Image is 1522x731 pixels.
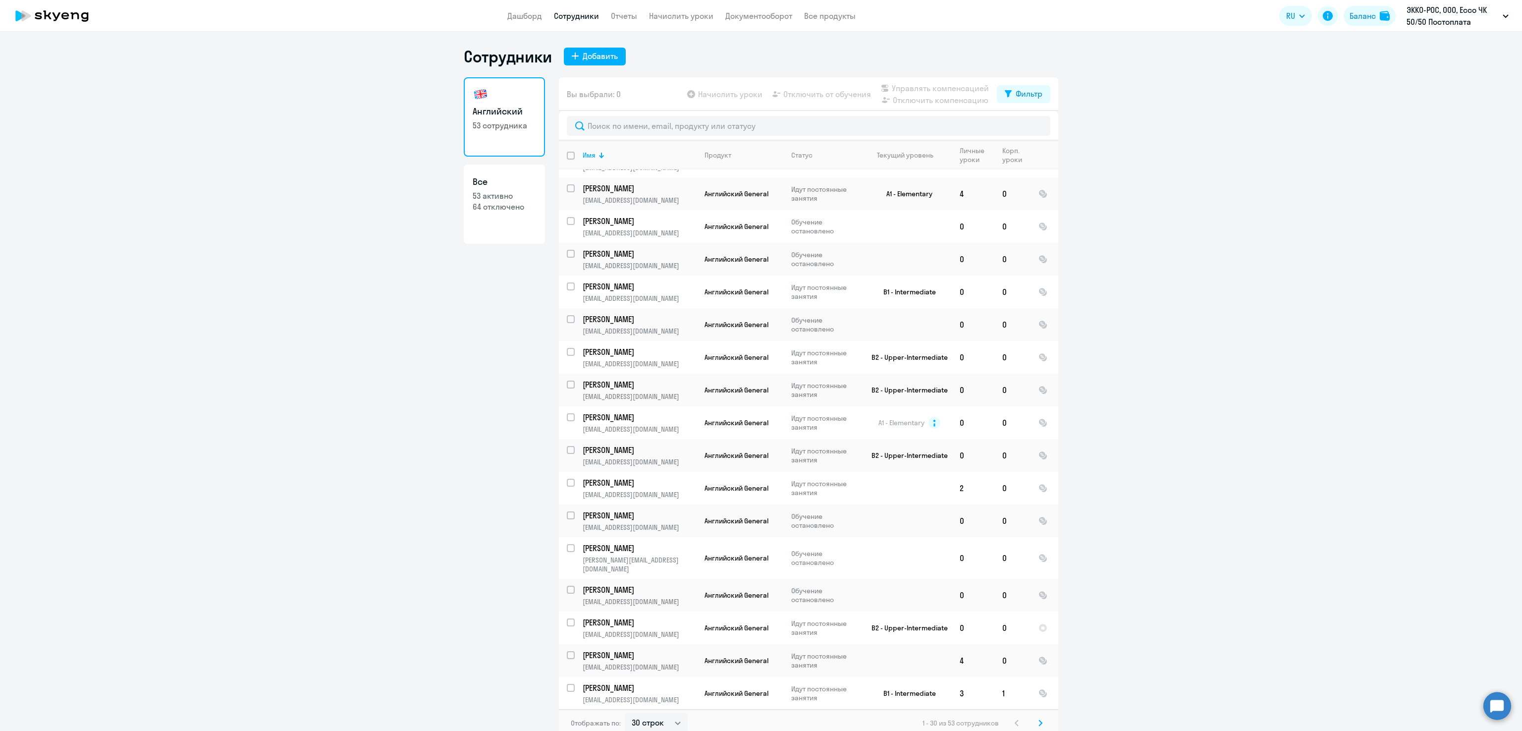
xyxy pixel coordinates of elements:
span: Отображать по: [571,719,621,728]
p: [EMAIL_ADDRESS][DOMAIN_NAME] [583,630,696,639]
p: Обучение остановлено [791,250,859,268]
p: Обучение остановлено [791,218,859,235]
a: [PERSON_NAME] [583,682,696,693]
td: 0 [952,210,994,243]
span: Английский General [705,386,768,394]
p: [EMAIL_ADDRESS][DOMAIN_NAME] [583,327,696,336]
p: [PERSON_NAME] [583,248,695,259]
td: 0 [994,537,1031,579]
p: Обучение остановлено [791,549,859,567]
p: Идут постоянные занятия [791,414,859,432]
a: [PERSON_NAME] [583,617,696,628]
div: Имя [583,151,696,160]
td: 0 [994,579,1031,612]
h1: Сотрудники [464,47,552,66]
a: Английский53 сотрудника [464,77,545,157]
p: [EMAIL_ADDRESS][DOMAIN_NAME] [583,359,696,368]
td: B1 - Intermediate [860,677,952,710]
td: 0 [952,341,994,374]
a: Документооборот [725,11,792,21]
span: Английский General [705,287,768,296]
p: Идут постоянные занятия [791,348,859,366]
div: Текущий уровень [868,151,951,160]
td: 0 [994,341,1031,374]
td: 0 [994,210,1031,243]
a: [PERSON_NAME] [583,412,696,423]
td: 3 [952,677,994,710]
p: [EMAIL_ADDRESS][DOMAIN_NAME] [583,261,696,270]
div: Личные уроки [960,146,994,164]
div: Баланс [1350,10,1376,22]
p: 64 отключено [473,201,536,212]
a: [PERSON_NAME] [583,216,696,226]
td: 0 [994,243,1031,276]
td: 4 [952,644,994,677]
p: [PERSON_NAME] [583,650,695,661]
td: 0 [952,537,994,579]
span: Вы выбрали: 0 [567,88,621,100]
p: [PERSON_NAME] [583,281,695,292]
p: Обучение остановлено [791,512,859,530]
p: [PERSON_NAME] [583,412,695,423]
td: B2 - Upper-Intermediate [860,439,952,472]
p: [EMAIL_ADDRESS][DOMAIN_NAME] [583,490,696,499]
td: 0 [952,579,994,612]
a: [PERSON_NAME] [583,346,696,357]
p: Обучение остановлено [791,586,859,604]
input: Поиск по имени, email, продукту или статусу [567,116,1050,136]
td: 0 [994,406,1031,439]
button: ЭККО-РОС, ООО, Ecco ЧК 50/50 Постоплата [1402,4,1514,28]
p: [PERSON_NAME] [583,584,695,595]
div: Статус [791,151,813,160]
a: Все53 активно64 отключено [464,165,545,244]
div: Текущий уровень [877,151,933,160]
p: [PERSON_NAME] [583,346,695,357]
td: 0 [994,612,1031,644]
p: [PERSON_NAME] [583,617,695,628]
td: B2 - Upper-Intermediate [860,341,952,374]
div: Корп. уроки [1002,146,1030,164]
button: Фильтр [997,85,1050,103]
div: Фильтр [1016,88,1042,100]
p: 53 активно [473,190,536,201]
a: [PERSON_NAME] [583,584,696,595]
a: [PERSON_NAME] [583,510,696,521]
p: [EMAIL_ADDRESS][DOMAIN_NAME] [583,425,696,434]
span: Английский General [705,255,768,264]
a: [PERSON_NAME] [583,445,696,455]
span: Английский General [705,623,768,632]
p: [PERSON_NAME] [583,183,695,194]
p: [EMAIL_ADDRESS][DOMAIN_NAME] [583,695,696,704]
a: [PERSON_NAME] [583,183,696,194]
div: Имя [583,151,596,160]
p: Идут постоянные занятия [791,652,859,670]
p: [EMAIL_ADDRESS][DOMAIN_NAME] [583,392,696,401]
td: B2 - Upper-Intermediate [860,374,952,406]
p: [PERSON_NAME] [583,682,695,693]
div: Продукт [705,151,731,160]
td: 0 [952,308,994,341]
p: Идут постоянные занятия [791,381,859,399]
img: balance [1380,11,1390,21]
td: 0 [952,276,994,308]
td: 2 [952,472,994,505]
h3: Английский [473,105,536,118]
p: Идут постоянные занятия [791,283,859,301]
span: Английский General [705,353,768,362]
td: 1 [994,677,1031,710]
td: 0 [952,243,994,276]
span: Английский General [705,222,768,231]
span: Английский General [705,554,768,562]
span: Английский General [705,591,768,600]
td: 4 [952,177,994,210]
a: [PERSON_NAME] [583,543,696,554]
td: 0 [952,612,994,644]
p: [PERSON_NAME] [583,216,695,226]
span: Английский General [705,689,768,698]
p: [EMAIL_ADDRESS][DOMAIN_NAME] [583,196,696,205]
a: [PERSON_NAME] [583,281,696,292]
td: B2 - Upper-Intermediate [860,612,952,644]
button: Балансbalance [1344,6,1396,26]
p: [PERSON_NAME] [583,314,695,325]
